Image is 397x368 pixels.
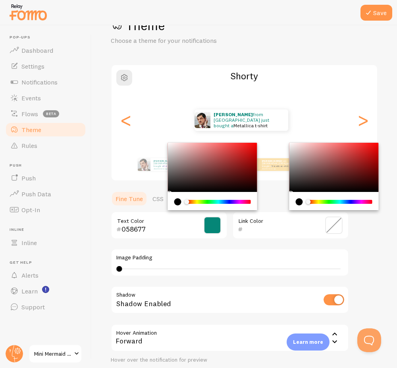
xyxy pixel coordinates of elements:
[21,303,45,311] span: Support
[287,333,330,351] div: Learn more
[21,94,41,102] span: Events
[174,198,181,205] div: current color is #000000
[21,271,39,279] span: Alerts
[111,191,148,207] a: Fine Tune
[21,110,38,118] span: Flows
[5,58,87,74] a: Settings
[8,2,48,22] img: fomo-relay-logo-orange.svg
[5,170,87,186] a: Push
[5,186,87,202] a: Push Data
[138,158,150,171] img: Fomo
[5,90,87,106] a: Events
[10,260,87,265] span: Get Help
[21,46,53,54] span: Dashboard
[5,202,87,218] a: Opt-In
[21,62,44,70] span: Settings
[10,227,87,232] span: Inline
[21,190,51,198] span: Push Data
[34,349,72,358] span: Mini Mermaid Tails Ltd
[289,143,379,210] div: Chrome color picker
[163,165,180,168] a: Metallica t-shirt
[293,338,323,346] p: Learn more
[21,239,37,247] span: Inline
[272,165,289,168] a: Metallica t-shirt
[195,112,210,128] img: Fomo
[42,286,49,293] svg: <p>Watch New Feature Tutorials!</p>
[5,74,87,90] a: Notifications
[21,287,38,295] span: Learn
[21,142,37,149] span: Rules
[154,159,185,169] p: from [GEOGRAPHIC_DATA] just bought a
[154,168,185,169] small: about 4 minutes ago
[5,267,87,283] a: Alerts
[10,163,87,168] span: Push
[21,174,36,182] span: Push
[111,17,378,34] h1: Theme
[111,36,301,45] p: Choose a theme for your notifications
[116,254,343,261] label: Image Padding
[111,286,349,315] div: Shadow Enabled
[214,111,253,117] strong: [PERSON_NAME]
[357,328,381,352] iframe: Help Scout Beacon - Open
[214,109,280,131] p: from [GEOGRAPHIC_DATA] just bought a
[5,283,87,299] a: Learn
[296,198,303,205] div: current color is #000000
[121,92,131,149] div: Previous slide
[5,106,87,122] a: Flows beta
[43,110,59,117] span: beta
[233,123,268,128] a: Metallica t-shirt
[10,35,87,40] span: Pop-ups
[111,356,349,364] div: Hover over the notification for preview
[21,206,40,214] span: Opt-In
[29,344,82,363] a: Mini Mermaid Tails Ltd
[262,159,281,163] strong: [PERSON_NAME]
[168,143,257,210] div: Chrome color picker
[358,92,368,149] div: Next slide
[154,159,173,163] strong: [PERSON_NAME]
[5,235,87,251] a: Inline
[21,78,58,86] span: Notifications
[262,159,294,169] p: from [GEOGRAPHIC_DATA] just bought a
[112,70,377,82] h2: Shorty
[5,42,87,58] a: Dashboard
[5,122,87,138] a: Theme
[21,126,41,134] span: Theme
[111,324,349,352] div: Forward
[5,299,87,315] a: Support
[5,138,87,153] a: Rules
[262,168,293,169] small: about 4 minutes ago
[148,191,168,207] a: CSS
